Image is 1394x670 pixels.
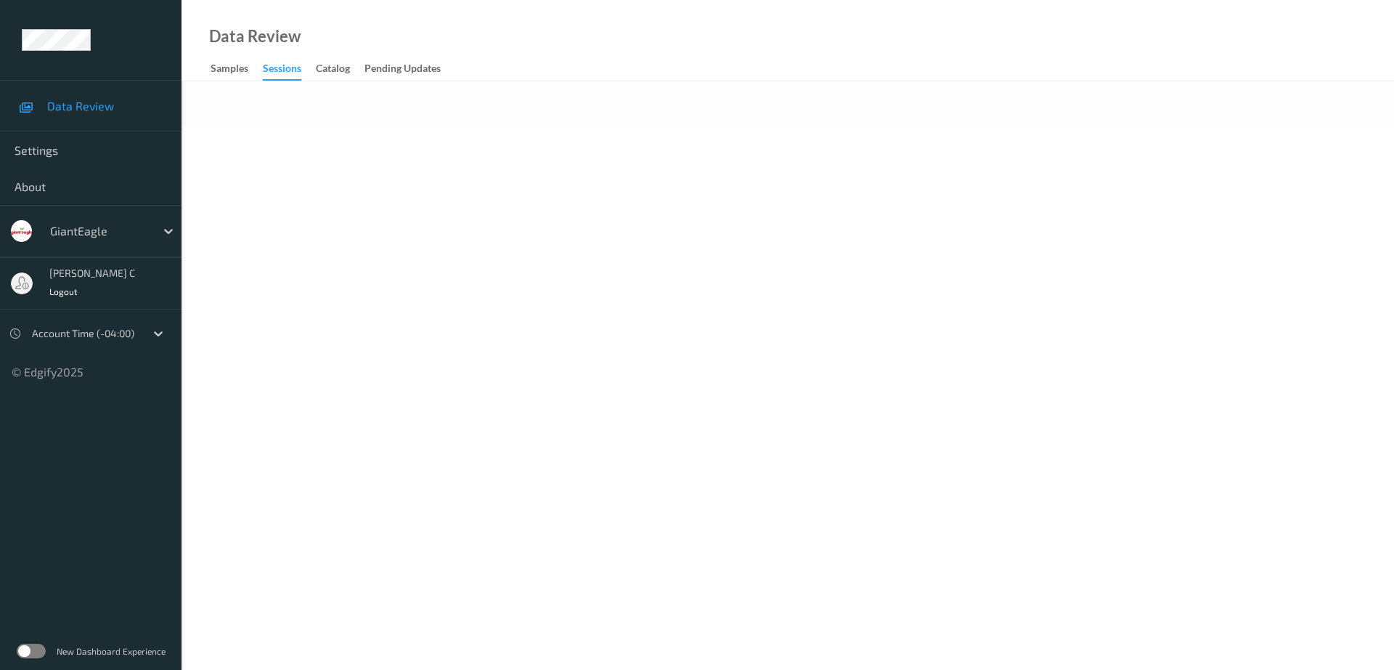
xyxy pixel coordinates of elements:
[316,61,350,79] div: Catalog
[209,29,301,44] div: Data Review
[211,59,263,79] a: Samples
[364,59,455,79] a: Pending Updates
[364,61,441,79] div: Pending Updates
[211,61,248,79] div: Samples
[263,59,316,81] a: Sessions
[263,61,301,81] div: Sessions
[316,59,364,79] a: Catalog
